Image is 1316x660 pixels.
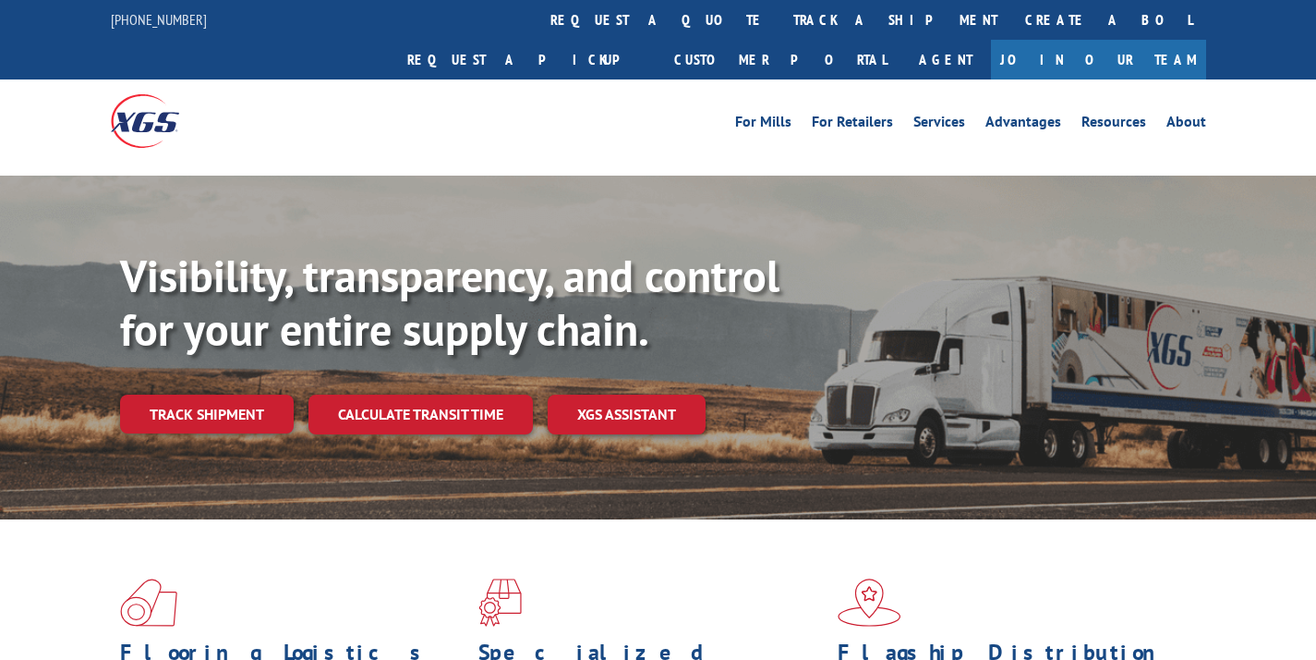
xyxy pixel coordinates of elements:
[991,40,1206,79] a: Join Our Team
[660,40,900,79] a: Customer Portal
[812,115,893,135] a: For Retailers
[478,579,522,627] img: xgs-icon-focused-on-flooring-red
[111,10,207,29] a: [PHONE_NUMBER]
[120,579,177,627] img: xgs-icon-total-supply-chain-intelligence-red
[548,395,706,434] a: XGS ASSISTANT
[120,247,779,358] b: Visibility, transparency, and control for your entire supply chain.
[1081,115,1146,135] a: Resources
[985,115,1061,135] a: Advantages
[735,115,791,135] a: For Mills
[913,115,965,135] a: Services
[393,40,660,79] a: Request a pickup
[838,579,901,627] img: xgs-icon-flagship-distribution-model-red
[308,395,533,434] a: Calculate transit time
[900,40,991,79] a: Agent
[1166,115,1206,135] a: About
[120,395,294,434] a: Track shipment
